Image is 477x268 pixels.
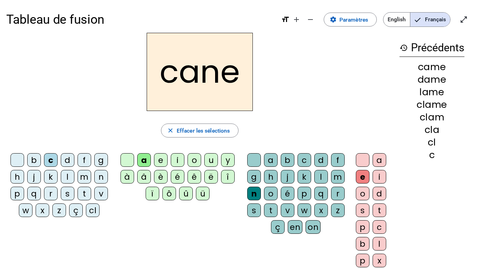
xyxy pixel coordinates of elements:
[399,125,464,134] div: cla
[314,203,328,217] div: x
[27,187,41,200] div: q
[373,203,386,217] div: t
[179,187,193,200] div: û
[247,187,261,200] div: n
[69,203,83,217] div: ç
[44,170,58,184] div: k
[146,187,159,200] div: ï
[19,203,32,217] div: w
[281,203,294,217] div: v
[324,13,377,27] button: Paramètres
[271,220,285,234] div: ç
[204,153,218,167] div: u
[330,16,337,23] mat-icon: settings
[10,170,24,184] div: h
[303,13,317,27] button: Diminuer la taille de la police
[373,187,386,200] div: d
[281,15,289,24] mat-icon: format_size
[331,187,345,200] div: r
[188,153,201,167] div: o
[356,237,369,251] div: b
[154,153,168,167] div: e
[460,15,468,24] mat-icon: open_in_full
[373,220,386,234] div: c
[154,170,168,184] div: è
[399,44,408,52] mat-icon: history
[147,33,253,111] h2: cane
[331,203,345,217] div: z
[331,170,345,184] div: m
[94,153,108,167] div: g
[399,112,464,122] div: clam
[78,170,91,184] div: m
[298,187,311,200] div: p
[410,13,450,27] span: Français
[44,153,58,167] div: c
[281,170,294,184] div: j
[161,124,239,137] button: Effacer les sélections
[399,100,464,109] div: clame
[399,137,464,147] div: cl
[44,187,58,200] div: r
[61,153,74,167] div: d
[298,170,311,184] div: k
[162,187,176,200] div: ô
[137,170,151,184] div: â
[314,153,328,167] div: d
[314,170,328,184] div: l
[167,127,174,134] mat-icon: close
[339,15,368,24] span: Paramètres
[171,153,184,167] div: i
[356,170,369,184] div: e
[264,203,278,217] div: t
[247,203,261,217] div: s
[306,15,315,24] mat-icon: remove
[221,153,235,167] div: y
[204,170,218,184] div: ë
[94,187,108,200] div: v
[281,187,294,200] div: é
[373,237,386,251] div: l
[331,153,345,167] div: f
[281,153,294,167] div: b
[120,170,134,184] div: à
[264,170,278,184] div: h
[399,39,464,57] h3: Précédents
[177,126,230,135] span: Effacer les sélections
[306,220,321,234] div: on
[356,254,369,267] div: p
[288,220,302,234] div: en
[188,170,201,184] div: ê
[383,12,450,27] mat-button-toggle-group: Language selection
[314,187,328,200] div: q
[373,254,386,267] div: x
[356,187,369,200] div: o
[247,170,261,184] div: g
[292,15,301,24] mat-icon: add
[10,187,24,200] div: p
[383,13,410,27] span: English
[61,187,74,200] div: s
[86,203,100,217] div: cl
[27,153,41,167] div: b
[399,150,464,159] div: c
[457,13,471,27] button: Entrer en plein écran
[373,153,386,167] div: a
[264,187,278,200] div: o
[298,153,311,167] div: c
[52,203,66,217] div: z
[399,62,464,72] div: came
[78,153,91,167] div: f
[27,170,41,184] div: j
[61,170,74,184] div: l
[94,170,108,184] div: n
[356,203,369,217] div: s
[78,187,91,200] div: t
[36,203,49,217] div: x
[171,170,184,184] div: é
[221,170,235,184] div: î
[264,153,278,167] div: a
[373,170,386,184] div: i
[356,220,369,234] div: p
[399,75,464,84] div: dame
